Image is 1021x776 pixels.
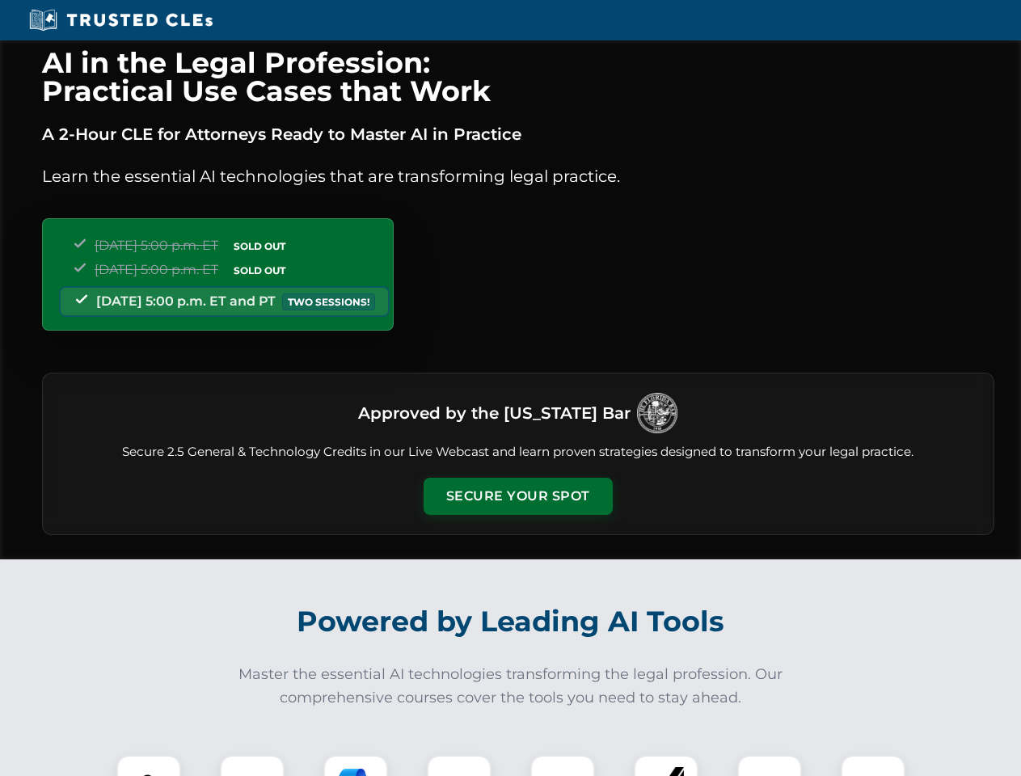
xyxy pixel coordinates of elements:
p: Learn the essential AI technologies that are transforming legal practice. [42,163,994,189]
img: Trusted CLEs [24,8,217,32]
span: [DATE] 5:00 p.m. ET [95,238,218,253]
p: A 2-Hour CLE for Attorneys Ready to Master AI in Practice [42,121,994,147]
button: Secure Your Spot [424,478,613,515]
h3: Approved by the [US_STATE] Bar [358,399,631,428]
img: Logo [637,393,677,433]
h2: Powered by Leading AI Tools [63,593,959,650]
p: Master the essential AI technologies transforming the legal profession. Our comprehensive courses... [228,663,794,710]
h1: AI in the Legal Profession: Practical Use Cases that Work [42,48,994,105]
p: Secure 2.5 General & Technology Credits in our Live Webcast and learn proven strategies designed ... [62,443,974,462]
span: [DATE] 5:00 p.m. ET [95,262,218,277]
span: SOLD OUT [228,238,291,255]
span: SOLD OUT [228,262,291,279]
